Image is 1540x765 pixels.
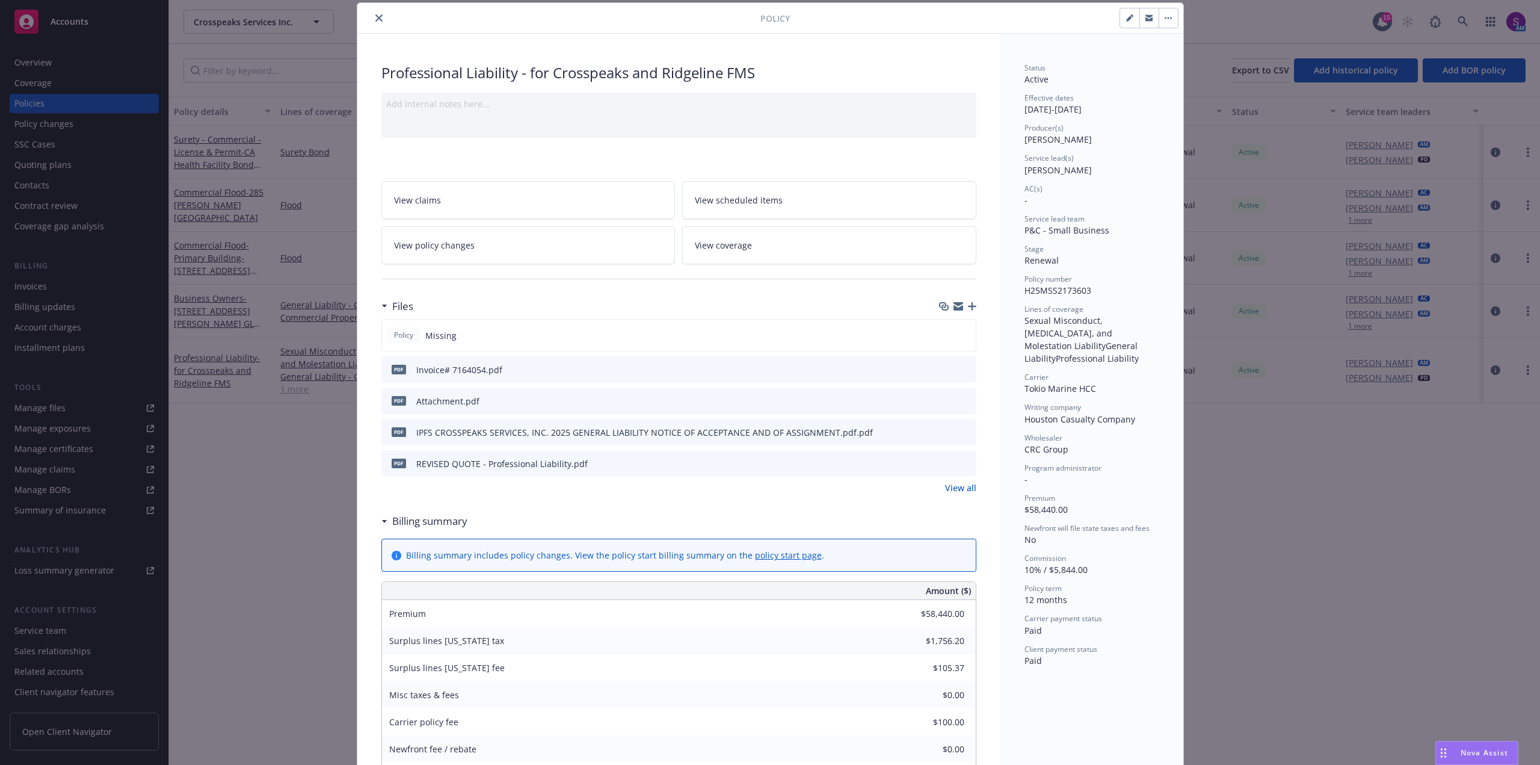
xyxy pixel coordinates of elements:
[381,226,676,264] a: View policy changes
[1024,534,1036,545] span: No
[893,632,972,650] input: 0.00
[1024,402,1081,412] span: Writing company
[941,457,951,470] button: download file
[682,181,976,219] a: View scheduled items
[755,550,822,561] a: policy start page
[381,299,413,314] div: Files
[386,98,972,110] div: Add internal notes here...
[941,364,951,376] button: download file
[1024,285,1091,296] span: H25MSS2173603
[1024,625,1042,636] span: Paid
[394,194,441,206] span: View claims
[392,365,406,374] span: pdf
[381,513,467,529] div: Billing summary
[1024,655,1042,666] span: Paid
[1024,564,1088,575] span: 10% / $5,844.00
[1024,153,1074,163] span: Service lead(s)
[1024,504,1068,515] span: $58,440.00
[1024,372,1049,382] span: Carrier
[945,482,976,494] a: View all
[1024,553,1066,563] span: Commission
[1024,315,1115,352] span: Sexual Misconduct, [MEDICAL_DATA], and Molestation Liability
[893,686,972,704] input: 0.00
[1024,93,1074,103] span: Effective dates
[893,740,972,758] input: 0.00
[893,713,972,731] input: 0.00
[1024,63,1046,73] span: Status
[1436,742,1451,764] div: Drag to move
[1024,123,1064,133] span: Producer(s)
[372,11,386,25] button: close
[1024,184,1043,194] span: AC(s)
[392,513,467,529] h3: Billing summary
[1024,583,1062,593] span: Policy term
[941,395,951,407] button: download file
[1024,463,1101,473] span: Program administrator
[961,457,972,470] button: preview file
[695,194,783,206] span: View scheduled items
[1024,304,1083,314] span: Lines of coverage
[1024,194,1027,206] span: -
[1024,413,1135,425] span: Houston Casualty Company
[941,426,951,439] button: download file
[1024,340,1140,364] span: General Liability
[1024,644,1097,654] span: Client payment status
[1024,523,1150,533] span: Newfront will file state taxes and fees
[389,743,476,755] span: Newfront fee / rebate
[1024,134,1092,145] span: [PERSON_NAME]
[1024,444,1068,455] span: CRC Group
[416,364,502,376] div: Invoice# 7164054.pdf
[406,549,824,562] div: Billing summary includes policy changes. View the policy start billing summary on the .
[392,299,413,314] h3: Files
[392,427,406,436] span: pdf
[926,584,971,597] span: Amount ($)
[893,605,972,623] input: 0.00
[1024,433,1062,443] span: Wholesaler
[695,239,752,252] span: View coverage
[381,181,676,219] a: View claims
[760,12,790,25] span: Policy
[1056,353,1139,364] span: Professional Liability
[1024,493,1055,503] span: Premium
[1024,73,1049,85] span: Active
[961,364,972,376] button: preview file
[893,659,972,677] input: 0.00
[392,396,406,405] span: pdf
[416,457,588,470] div: REVISED QUOTE - Professional Liability.pdf
[961,426,972,439] button: preview file
[389,689,459,701] span: Misc taxes & fees
[1024,274,1072,284] span: Policy number
[416,395,479,407] div: Attachment.pdf
[1024,594,1067,605] span: 12 months
[682,226,976,264] a: View coverage
[1024,383,1096,394] span: Tokio Marine HCC
[392,330,416,341] span: Policy
[1024,613,1102,624] span: Carrier payment status
[1024,225,1109,236] span: P&C - Small Business
[1024,93,1159,116] div: [DATE] - [DATE]
[389,608,426,619] span: Premium
[961,395,972,407] button: preview file
[416,426,873,439] div: IPFS CROSSPEAKS SERVICES, INC. 2025 GENERAL LIABILITY NOTICE OF ACCEPTANCE AND OF ASSIGNMENT.pdf.pdf
[1024,474,1027,485] span: -
[394,239,475,252] span: View policy changes
[389,635,504,646] span: Surplus lines [US_STATE] tax
[1435,741,1518,765] button: Nova Assist
[392,459,406,468] span: pdf
[1461,748,1508,758] span: Nova Assist
[1024,244,1044,254] span: Stage
[381,63,976,83] div: Professional Liability - for Crosspeaks and Ridgeline FMS
[1024,255,1059,266] span: Renewal
[389,716,458,728] span: Carrier policy fee
[425,329,457,342] span: Missing
[1024,214,1085,224] span: Service lead team
[1024,164,1092,176] span: [PERSON_NAME]
[389,662,505,674] span: Surplus lines [US_STATE] fee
